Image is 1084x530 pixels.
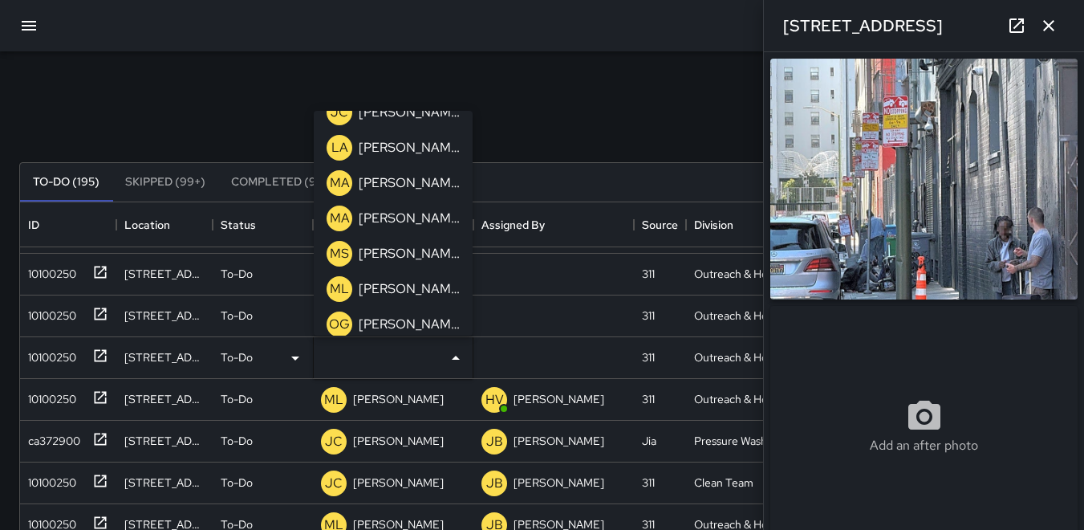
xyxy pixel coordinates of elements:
p: [PERSON_NAME] [359,315,460,334]
div: 10100250 [22,468,76,491]
div: Status [213,202,313,247]
div: 311 [642,475,655,491]
p: [PERSON_NAME] [359,138,460,157]
p: [PERSON_NAME] [353,433,444,449]
button: Completed (99+) [218,163,347,202]
div: Clean Team [694,475,753,491]
p: OG [329,315,350,334]
p: [PERSON_NAME] [359,244,460,263]
p: LA [331,138,348,157]
div: 10100250 [22,385,76,407]
div: 10100250 [22,259,76,282]
div: Assigned By [481,202,545,247]
div: Location [116,202,213,247]
div: 1111 Mission Street [124,308,205,324]
div: 998 Market Street [124,475,205,491]
div: Outreach & Hospitality [694,308,778,324]
p: [PERSON_NAME] [359,103,460,122]
div: Assigned To [313,202,473,247]
p: JC [325,432,343,451]
div: Division [694,202,733,247]
div: ID [28,202,39,247]
div: 34 7th Street [124,349,205,365]
p: [PERSON_NAME] [353,475,444,491]
button: Skipped (99+) [112,163,218,202]
p: ML [324,390,343,410]
div: 93 10th Street [124,433,205,449]
p: [PERSON_NAME] [514,433,604,449]
p: HV [485,390,504,410]
p: To-Do [221,391,253,407]
p: To-Do [221,349,253,365]
div: ca372900 [22,426,80,449]
div: 10100250 [22,343,76,365]
div: Outreach & Hospitality [694,266,778,282]
div: Division [686,202,786,247]
p: [PERSON_NAME] [359,209,460,228]
div: Assigned By [473,202,634,247]
div: 311 [642,391,655,407]
p: To-Do [221,433,253,449]
p: ML [330,279,349,299]
p: MS [330,244,349,263]
p: [PERSON_NAME] [514,475,604,491]
div: Jia [642,433,656,449]
p: JC [331,103,348,122]
div: Source [642,202,678,247]
p: JB [486,474,503,493]
p: To-Do [221,266,253,282]
p: [PERSON_NAME] [514,391,604,407]
p: MA [330,173,350,193]
p: To-Do [221,308,253,324]
div: 1121 Mission Street [124,266,205,282]
div: Outreach & Hospitality [694,391,778,407]
div: Location [124,202,170,247]
button: To-Do (195) [20,163,112,202]
button: Close [445,347,467,369]
div: Status [221,202,256,247]
div: 984 Market Street [124,391,205,407]
p: [PERSON_NAME] [359,173,460,193]
div: ID [20,202,116,247]
p: [PERSON_NAME] [353,391,444,407]
p: To-Do [221,475,253,491]
p: JC [325,474,343,493]
p: JB [486,432,503,451]
div: 10100250 [22,301,76,324]
div: 311 [642,266,655,282]
div: Pressure Washing [694,433,778,449]
p: MA [330,209,350,228]
div: 311 [642,349,655,365]
div: Outreach & Hospitality [694,349,778,365]
div: Source [634,202,686,247]
div: 311 [642,308,655,324]
p: [PERSON_NAME] [359,279,460,299]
